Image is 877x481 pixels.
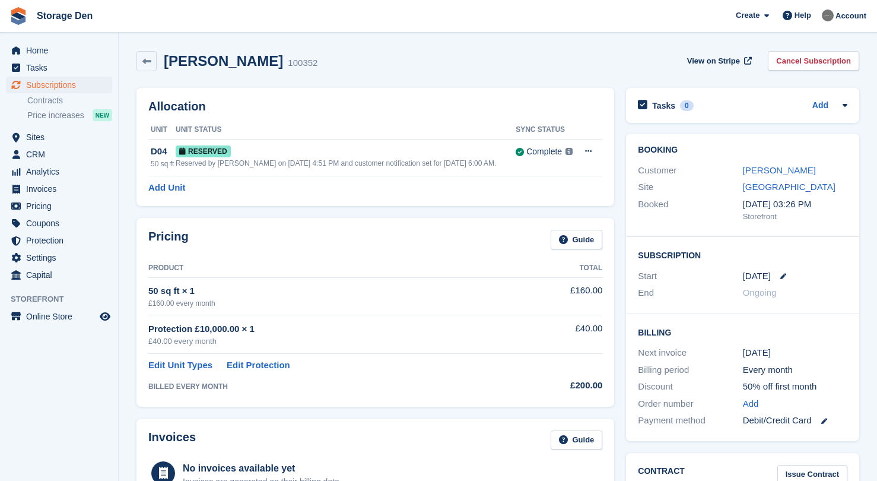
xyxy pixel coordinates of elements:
[743,346,847,360] div: [DATE]
[183,461,342,476] div: No invoices available yet
[98,309,112,324] a: Preview store
[32,6,97,26] a: Storage Den
[6,129,112,145] a: menu
[822,10,834,21] img: Brian Barbour
[148,259,519,278] th: Product
[26,77,97,93] span: Subscriptions
[743,182,835,192] a: [GEOGRAPHIC_DATA]
[27,95,112,106] a: Contracts
[148,284,519,298] div: 50 sq ft × 1
[551,230,603,249] a: Guide
[26,59,97,76] span: Tasks
[148,100,602,113] h2: Allocation
[519,315,603,354] td: £40.00
[638,270,742,283] div: Start
[638,181,742,194] div: Site
[795,10,811,21] span: Help
[148,181,185,195] a: Add Unit
[176,145,231,157] span: Reserved
[743,211,847,223] div: Storefront
[638,363,742,377] div: Billing period
[638,326,847,338] h2: Billing
[638,145,847,155] h2: Booking
[516,121,576,140] th: Sync Status
[176,121,516,140] th: Unit Status
[148,298,519,309] div: £160.00 every month
[148,381,519,392] div: BILLED EVERY MONTH
[9,7,27,25] img: stora-icon-8386f47178a22dfd0bd8f6a31ec36ba5ce8667c1dd55bd0f319d3a0aa187defe.svg
[148,336,519,347] div: £40.00 every month
[768,51,859,71] a: Cancel Subscription
[6,77,112,93] a: menu
[6,181,112,197] a: menu
[743,165,816,175] a: [PERSON_NAME]
[519,277,603,315] td: £160.00
[551,431,603,450] a: Guide
[638,249,847,261] h2: Subscription
[148,121,176,140] th: Unit
[26,249,97,266] span: Settings
[638,414,742,428] div: Payment method
[151,145,176,159] div: D04
[6,198,112,214] a: menu
[638,198,742,223] div: Booked
[6,146,112,163] a: menu
[743,363,847,377] div: Every month
[736,10,760,21] span: Create
[26,267,97,283] span: Capital
[11,293,118,305] span: Storefront
[638,397,742,411] div: Order number
[682,51,754,71] a: View on Stripe
[6,308,112,325] a: menu
[26,163,97,180] span: Analytics
[743,380,847,394] div: 50% off first month
[519,259,603,278] th: Total
[6,163,112,180] a: menu
[519,379,603,393] div: £200.00
[743,397,759,411] a: Add
[835,10,866,22] span: Account
[638,164,742,178] div: Customer
[6,267,112,283] a: menu
[638,346,742,360] div: Next invoice
[743,414,847,428] div: Debit/Credit Card
[176,158,516,169] div: Reserved by [PERSON_NAME] on [DATE] 4:51 PM and customer notification set for [DATE] 6:00 AM.
[565,148,573,155] img: icon-info-grey-7440780725fd019a000dd9b08b2336e03edf1995a4989e88bcd33f0948082b44.svg
[687,55,740,67] span: View on Stripe
[26,232,97,249] span: Protection
[27,109,112,122] a: Price increases NEW
[164,53,283,69] h2: [PERSON_NAME]
[148,322,519,336] div: Protection £10,000.00 × 1
[638,286,742,300] div: End
[526,145,562,158] div: Complete
[151,159,176,169] div: 50 sq ft
[6,215,112,232] a: menu
[638,380,742,394] div: Discount
[6,42,112,59] a: menu
[743,198,847,211] div: [DATE] 03:26 PM
[27,110,84,121] span: Price increases
[26,42,97,59] span: Home
[812,99,828,113] a: Add
[6,59,112,76] a: menu
[148,359,212,372] a: Edit Unit Types
[652,100,675,111] h2: Tasks
[26,308,97,325] span: Online Store
[6,249,112,266] a: menu
[680,100,694,111] div: 0
[148,230,189,249] h2: Pricing
[743,270,771,283] time: 2025-09-05 23:00:00 UTC
[148,431,196,450] h2: Invoices
[26,198,97,214] span: Pricing
[743,287,777,298] span: Ongoing
[288,56,317,70] div: 100352
[93,109,112,121] div: NEW
[26,129,97,145] span: Sites
[26,181,97,197] span: Invoices
[6,232,112,249] a: menu
[227,359,290,372] a: Edit Protection
[26,215,97,232] span: Coupons
[26,146,97,163] span: CRM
